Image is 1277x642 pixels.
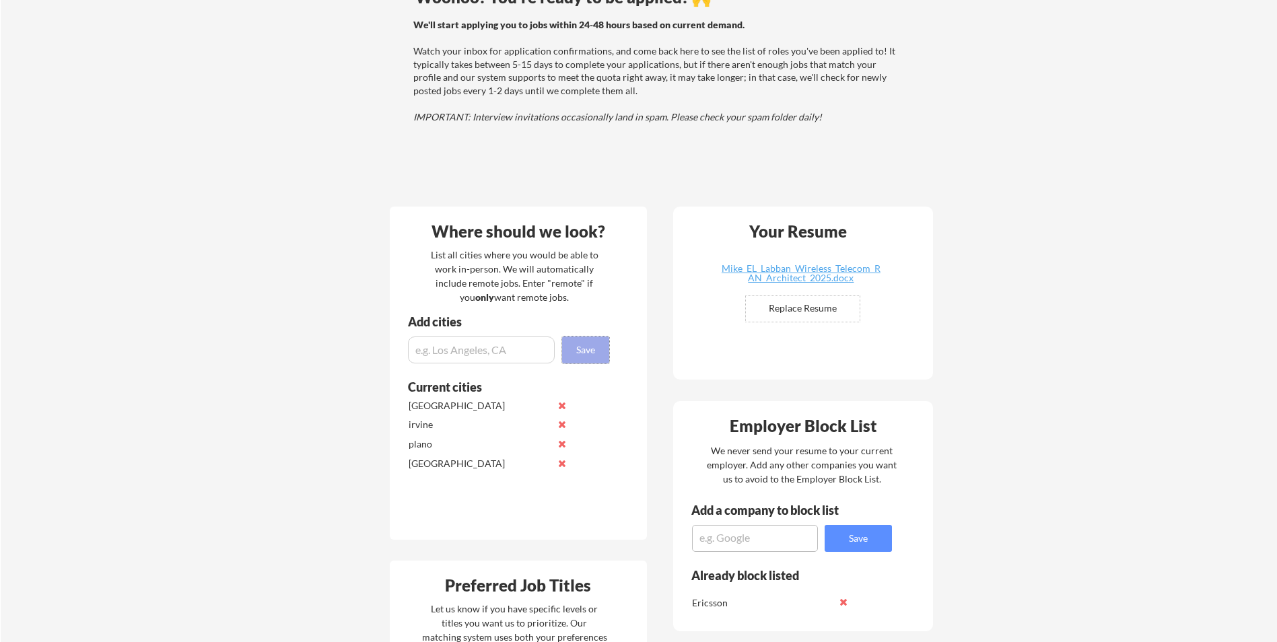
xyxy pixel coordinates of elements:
div: [GEOGRAPHIC_DATA] [409,457,551,470]
div: Your Resume [732,223,865,240]
em: IMPORTANT: Interview invitations occasionally land in spam. Please check your spam folder daily! [413,111,822,122]
strong: only [475,291,494,303]
div: Mike_EL_Labban_Wireless_Telecom_RAN_Architect_2025.docx [721,264,881,283]
div: Watch your inbox for application confirmations, and come back here to see the list of roles you'v... [413,18,899,124]
strong: We'll start applying you to jobs within 24-48 hours based on current demand. [413,19,745,30]
div: [GEOGRAPHIC_DATA] [409,399,551,413]
input: e.g. Los Angeles, CA [408,336,555,363]
div: irvine [409,418,551,431]
div: We never send your resume to your current employer. Add any other companies you want us to avoid ... [706,443,898,486]
button: Save [562,336,609,363]
div: Already block listed [691,569,874,581]
div: List all cities where you would be able to work in-person. We will automatically include remote j... [422,248,607,304]
div: Employer Block List [679,418,929,434]
div: Add a company to block list [691,504,860,516]
div: plano [409,437,551,451]
a: Mike_EL_Labban_Wireless_Telecom_RAN_Architect_2025.docx [721,264,881,285]
div: Add cities [408,316,613,328]
div: Current cities [408,381,594,393]
div: Where should we look? [393,223,644,240]
div: Preferred Job Titles [393,577,644,594]
div: Ericsson [692,596,834,610]
button: Save [825,525,892,552]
